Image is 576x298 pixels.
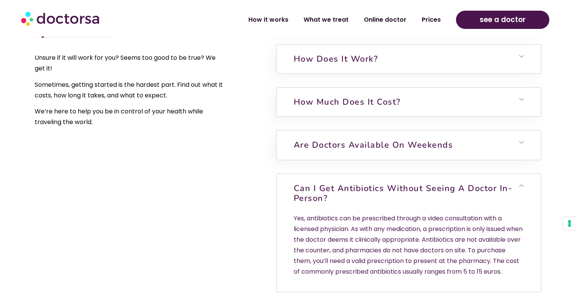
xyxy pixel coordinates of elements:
[294,213,524,277] p: Yes, antibiotics can be prescribed through a video consultation with a licensed physician. As wit...
[296,11,356,29] a: What we treat
[35,1,226,37] h2: Your questions
[414,11,448,29] a: Prices
[35,80,226,101] p: Sometimes, getting started is the hardest part. Find out what it costs, how long it takes, and wh...
[277,174,541,213] h6: Can I get antibiotics without seeing a doctor in-person?
[294,53,378,65] a: How does it work?
[277,45,541,73] h6: How does it work?
[277,213,541,292] div: Can I get antibiotics without seeing a doctor in-person?
[35,106,226,127] p: We’re here to help you be in control of your health while traveling the world.
[294,183,512,204] a: Can I get antibiotics without seeing a doctor in-person?
[356,11,414,29] a: Online doctor
[241,11,296,29] a: How it works
[277,88,541,116] h6: How much does it cost?
[35,53,226,74] p: Unsure if it will work for you? Seems too good to be true? We get it!
[480,14,526,26] span: see a doctor
[294,139,453,151] a: Are doctors available on weekends
[152,11,448,29] nav: Menu
[563,217,576,230] button: Your consent preferences for tracking technologies
[456,11,549,29] a: see a doctor
[294,96,401,108] a: How much does it cost?
[277,131,541,159] h6: Are doctors available on weekends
